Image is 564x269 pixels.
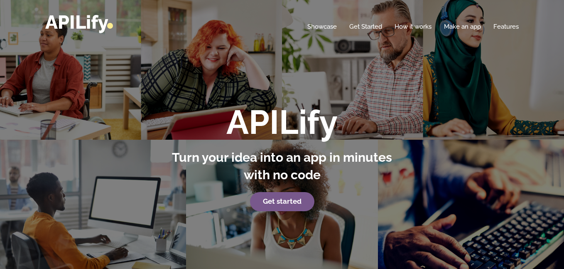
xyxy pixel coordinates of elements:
a: Showcase [307,22,337,31]
a: Get started [250,192,314,211]
a: APILify [45,11,113,33]
a: Features [493,22,519,31]
a: Get Started [349,22,382,31]
strong: Get started [263,197,302,205]
strong: APILify [226,103,338,142]
a: How it works [395,22,432,31]
a: Make an app [444,22,481,31]
strong: Turn your idea into an app in minutes with no code [172,150,392,182]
